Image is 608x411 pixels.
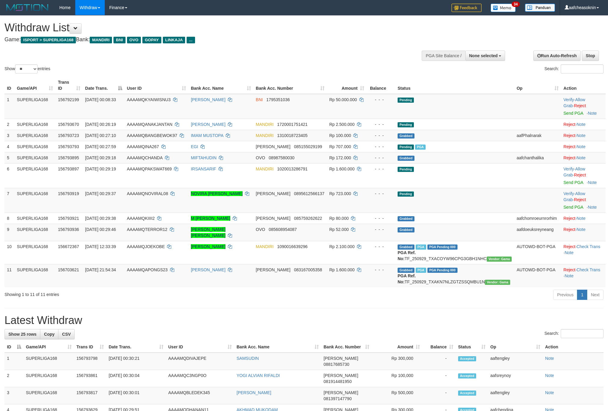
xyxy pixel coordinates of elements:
div: - - - [369,244,393,250]
span: Grabbed [398,156,414,161]
span: Copy 081914481950 to clipboard [324,379,352,384]
a: [PERSON_NAME] [191,122,225,127]
span: Accepted [458,391,476,396]
a: Verify [563,191,574,196]
span: [PERSON_NAME] [324,373,358,378]
span: · [563,167,585,177]
td: - [422,370,456,387]
span: [DATE] 21:54:34 [85,267,116,272]
th: Bank Acc. Name: activate to sort column ascending [234,341,321,353]
td: Rp 100,000 [372,370,422,387]
span: AAAAMQCHANDA [127,155,163,160]
th: Date Trans.: activate to sort column descending [83,77,125,94]
span: Copy 081397147790 to clipboard [324,396,352,401]
h4: Game: Bank: [5,37,399,43]
td: SUPERLIGA168 [14,119,55,130]
span: · [563,97,585,108]
span: 156793897 [58,167,79,171]
span: Copy 08817685730 to clipboard [324,362,349,367]
a: [PERSON_NAME] [191,97,225,102]
div: - - - [369,144,393,150]
button: None selected [465,51,505,61]
div: - - - [369,267,393,273]
span: ISPORT > SUPERLIGA168 [21,37,76,43]
th: Action [561,77,606,94]
a: Run Auto-Refresh [533,51,581,61]
td: 8 [5,213,14,224]
a: Check Trans [577,244,600,249]
td: 2 [5,370,23,387]
span: 156793670 [58,122,79,127]
td: 3 [5,387,23,404]
span: PGA Pending [427,268,458,273]
a: 1 [577,290,587,300]
span: Show 25 rows [8,332,36,337]
span: AAAAMQBANGBEWOK97 [127,133,177,138]
span: Rp 50.000.000 [329,97,357,102]
td: Rp 300,000 [372,353,422,370]
span: Copy 085155029199 to clipboard [294,144,322,149]
span: AAAAMQJOEKOBE [127,244,165,249]
span: 156793793 [58,144,79,149]
td: SUPERLIGA168 [23,387,74,404]
span: Copy 1310018723405 to clipboard [277,133,308,138]
th: ID [5,77,14,94]
td: aaftengley [488,387,543,404]
label: Search: [544,329,603,338]
a: Reject [563,155,575,160]
div: - - - [369,191,393,197]
th: Balance [367,77,395,94]
span: Rp 2.100.000 [329,244,355,249]
a: Allow Grab [563,97,585,108]
th: Trans ID: activate to sort column ascending [55,77,82,94]
td: [DATE] 00:30:04 [106,370,166,387]
td: 2 [5,119,14,130]
span: Copy 0895612566137 to clipboard [294,191,324,196]
th: Amount: activate to sort column ascending [327,77,367,94]
span: 34 [512,2,520,7]
td: SUPERLIGA168 [14,224,55,241]
a: Note [577,216,586,221]
div: - - - [369,132,393,139]
span: Rp 1.600.000 [329,267,355,272]
a: SAMSUDIN [237,356,259,361]
span: MANDIRI [256,133,274,138]
span: Marked by aafsengchandara [416,244,426,250]
a: Reject [563,244,575,249]
img: MOTION_logo.png [5,3,50,12]
span: [PERSON_NAME] [324,356,358,361]
th: ID: activate to sort column descending [5,341,23,353]
span: [PERSON_NAME] [256,144,290,149]
td: aafchanthalika [514,152,561,163]
span: LINKAJA [163,37,185,43]
span: Rp 723.000 [329,191,351,196]
a: NOVIRA [PERSON_NAME] [191,191,243,196]
td: 156793861 [74,370,106,387]
span: 156792199 [58,97,79,102]
span: Vendor URL: https://trx31.1velocity.biz [485,280,510,285]
td: SUPERLIGA168 [14,163,55,188]
td: 10 [5,241,14,264]
a: Reject [563,227,575,232]
td: · [561,213,606,224]
td: · [561,224,606,241]
a: Note [577,133,586,138]
a: Note [577,155,586,160]
img: Feedback.jpg [451,4,482,12]
td: 1 [5,94,14,119]
img: Button%20Memo.svg [491,4,516,12]
th: Action [543,341,603,353]
a: Reject [563,216,575,221]
h1: Latest Withdraw [5,314,603,326]
span: Copy 1720001751421 to clipboard [277,122,308,127]
span: [PERSON_NAME] [256,267,290,272]
a: Show 25 rows [5,329,40,339]
td: 156793798 [74,353,106,370]
a: Note [588,205,597,210]
span: Pending [398,191,414,197]
a: Reject [563,144,575,149]
span: 156793895 [58,155,79,160]
td: SUPERLIGA168 [14,188,55,213]
a: Note [565,273,574,278]
td: 4 [5,141,14,152]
